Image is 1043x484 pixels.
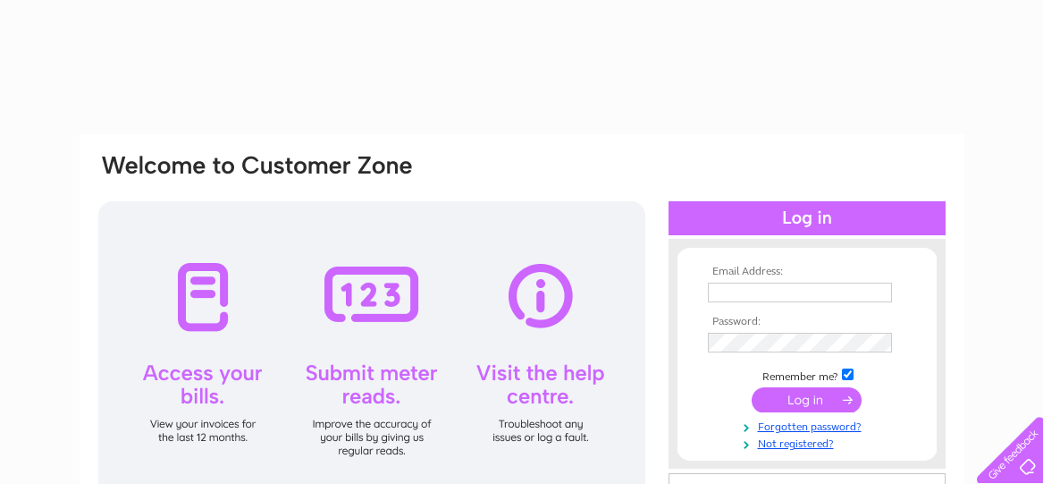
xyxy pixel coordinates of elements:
input: Submit [752,387,862,412]
a: Forgotten password? [708,417,911,434]
td: Remember me? [703,366,911,384]
th: Password: [703,316,911,328]
th: Email Address: [703,266,911,278]
a: Not registered? [708,434,911,451]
